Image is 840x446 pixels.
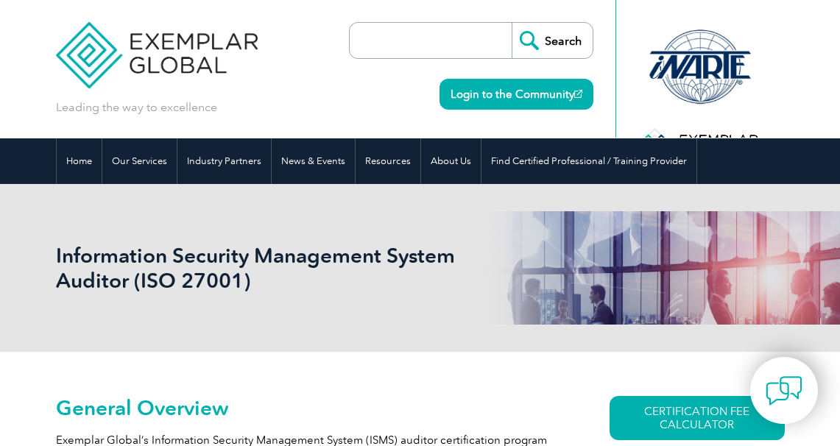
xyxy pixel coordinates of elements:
[56,396,566,420] h2: General Overview
[440,79,593,110] a: Login to the Community
[57,138,102,184] a: Home
[102,138,177,184] a: Our Services
[356,138,420,184] a: Resources
[56,243,457,293] h1: Information Security Management System Auditor (ISO 27001)
[574,90,582,98] img: open_square.png
[481,138,696,184] a: Find Certified Professional / Training Provider
[766,372,802,409] img: contact-chat.png
[272,138,355,184] a: News & Events
[610,396,785,440] a: CERTIFICATION FEE CALCULATOR
[421,138,481,184] a: About Us
[177,138,271,184] a: Industry Partners
[512,23,593,58] input: Search
[56,99,217,116] p: Leading the way to excellence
